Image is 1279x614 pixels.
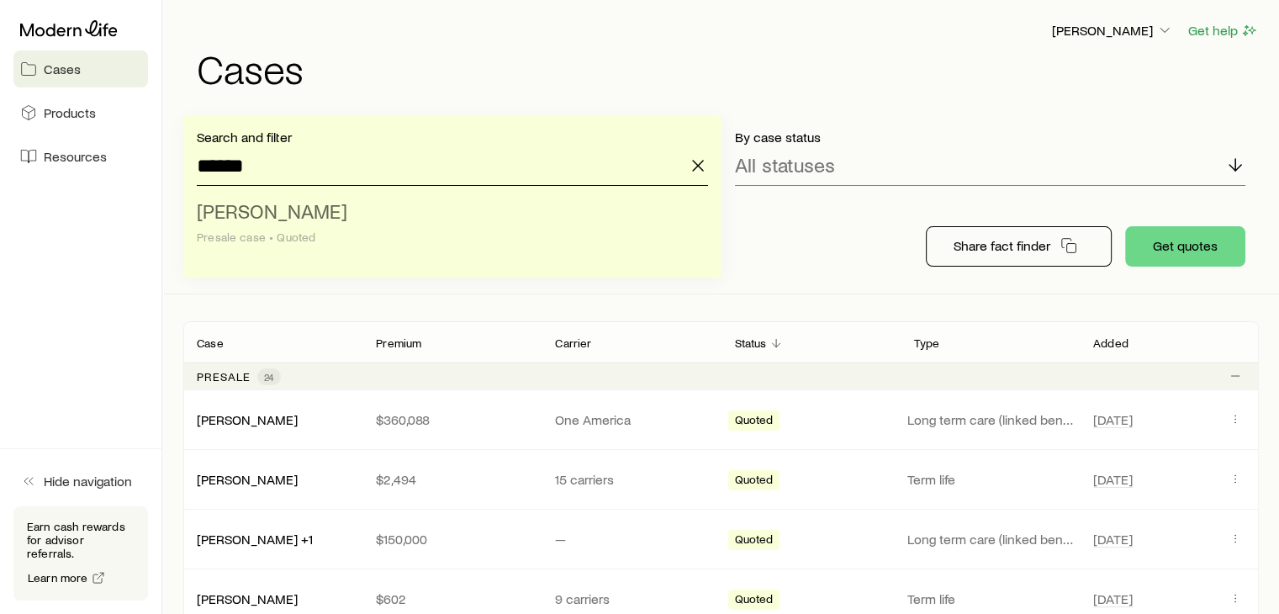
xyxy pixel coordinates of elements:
[197,411,298,429] div: [PERSON_NAME]
[13,506,148,601] div: Earn cash rewards for advisor referrals.Learn more
[555,531,707,548] p: —
[907,471,1073,488] p: Term life
[555,590,707,607] p: 9 carriers
[197,336,224,350] p: Case
[264,370,274,384] span: 24
[197,590,298,606] a: [PERSON_NAME]
[1051,21,1174,41] button: [PERSON_NAME]
[197,129,708,146] p: Search and filter
[926,226,1112,267] button: Share fact finder
[44,473,132,490] span: Hide navigation
[197,471,298,489] div: [PERSON_NAME]
[376,590,528,607] p: $602
[197,531,313,547] a: [PERSON_NAME] +1
[44,148,107,165] span: Resources
[1052,22,1173,39] p: [PERSON_NAME]
[555,471,707,488] p: 15 carriers
[197,471,298,487] a: [PERSON_NAME]
[735,473,774,490] span: Quoted
[1093,336,1128,350] p: Added
[376,471,528,488] p: $2,494
[735,532,774,550] span: Quoted
[555,411,707,428] p: One America
[13,463,148,500] button: Hide navigation
[555,336,591,350] p: Carrier
[197,370,251,384] p: Presale
[376,531,528,548] p: $150,000
[1093,471,1133,488] span: [DATE]
[376,336,421,350] p: Premium
[197,531,313,548] div: [PERSON_NAME] +1
[735,413,774,431] span: Quoted
[907,590,1073,607] p: Term life
[1187,21,1259,40] button: Get help
[13,50,148,87] a: Cases
[197,193,698,257] li: Barney, Tim
[197,198,347,223] span: [PERSON_NAME]
[197,590,298,608] div: [PERSON_NAME]
[13,94,148,131] a: Products
[28,572,88,584] span: Learn more
[13,138,148,175] a: Resources
[735,592,774,610] span: Quoted
[376,411,528,428] p: $360,088
[44,104,96,121] span: Products
[735,129,1246,146] p: By case status
[197,411,298,427] a: [PERSON_NAME]
[735,336,767,350] p: Status
[954,237,1050,254] p: Share fact finder
[44,61,81,77] span: Cases
[907,531,1073,548] p: Long term care (linked benefit)
[1093,590,1133,607] span: [DATE]
[197,48,1259,88] h1: Cases
[907,411,1073,428] p: Long term care (linked benefit)
[735,153,835,177] p: All statuses
[1125,226,1245,267] button: Get quotes
[914,336,940,350] p: Type
[1093,531,1133,548] span: [DATE]
[197,230,698,244] div: Presale case • Quoted
[1093,411,1133,428] span: [DATE]
[27,520,135,560] p: Earn cash rewards for advisor referrals.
